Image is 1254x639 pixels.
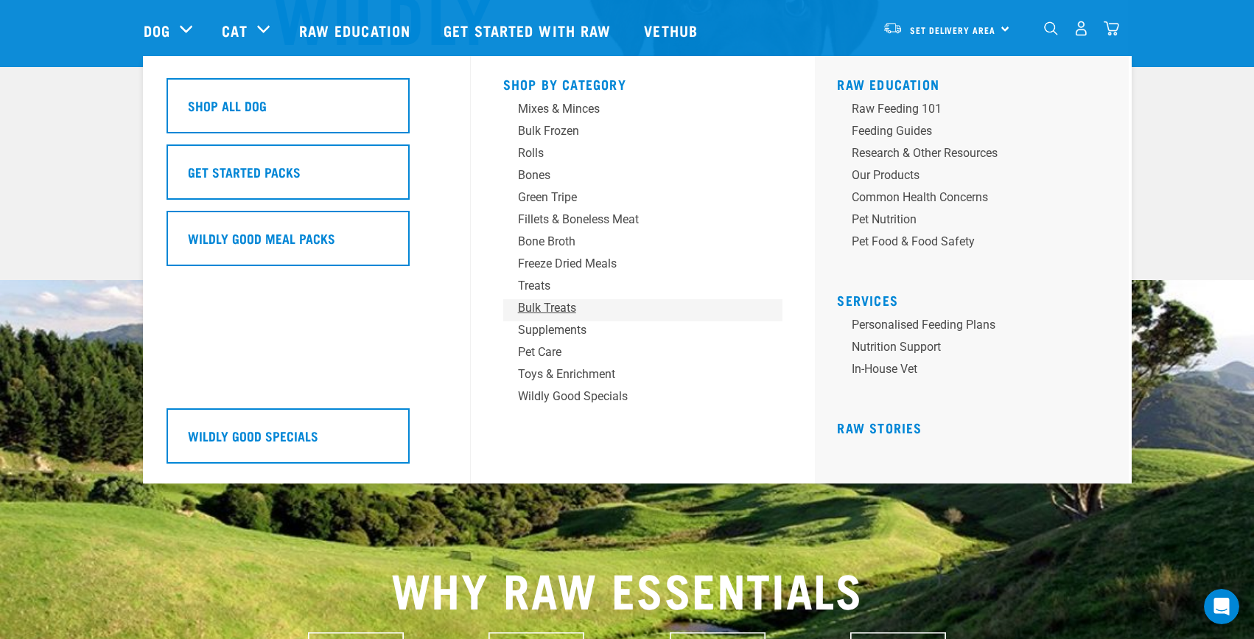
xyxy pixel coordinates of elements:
a: Nutrition Support [837,338,1117,360]
a: Pet Care [503,343,783,366]
a: Raw Stories [837,424,922,431]
div: Freeze Dried Meals [518,255,748,273]
a: Cat [222,19,247,41]
div: Bulk Treats [518,299,748,317]
img: home-icon-1@2x.png [1044,21,1058,35]
div: Pet Food & Food Safety [852,233,1082,251]
a: Raw Education [837,80,939,88]
div: Research & Other Resources [852,144,1082,162]
a: Pet Food & Food Safety [837,233,1117,255]
a: Bulk Treats [503,299,783,321]
a: Pet Nutrition [837,211,1117,233]
a: Common Health Concerns [837,189,1117,211]
a: Get started with Raw [429,1,629,60]
a: Freeze Dried Meals [503,255,783,277]
div: Rolls [518,144,748,162]
div: Pet Nutrition [852,211,1082,228]
h5: Wildly Good Meal Packs [188,228,335,248]
a: Raw Feeding 101 [837,100,1117,122]
iframe: Intercom live chat [1204,589,1239,624]
a: Wildly Good Specials [167,408,446,475]
div: Pet Care [518,343,748,361]
a: Raw Education [284,1,429,60]
a: Shop All Dog [167,78,446,144]
div: Treats [518,277,748,295]
a: Bone Broth [503,233,783,255]
div: Feeding Guides [852,122,1082,140]
a: Research & Other Resources [837,144,1117,167]
h5: Shop By Category [503,77,783,88]
h5: Shop All Dog [188,96,267,115]
a: Bulk Frozen [503,122,783,144]
a: Our Products [837,167,1117,189]
img: van-moving.png [883,21,903,35]
div: Bone Broth [518,233,748,251]
a: Supplements [503,321,783,343]
a: Wildly Good Specials [503,388,783,410]
a: Vethub [629,1,716,60]
h5: Get Started Packs [188,162,301,181]
a: Treats [503,277,783,299]
h2: WHY RAW ESSENTIALS [144,562,1110,615]
img: home-icon@2x.png [1104,21,1119,36]
div: Bulk Frozen [518,122,748,140]
h5: Wildly Good Specials [188,426,318,445]
a: Green Tripe [503,189,783,211]
div: Green Tripe [518,189,748,206]
a: Rolls [503,144,783,167]
a: Get Started Packs [167,144,446,211]
div: Raw Feeding 101 [852,100,1082,118]
div: Supplements [518,321,748,339]
img: user.png [1073,21,1089,36]
div: Our Products [852,167,1082,184]
span: Set Delivery Area [910,27,995,32]
a: Mixes & Minces [503,100,783,122]
a: Fillets & Boneless Meat [503,211,783,233]
a: Personalised Feeding Plans [837,316,1117,338]
div: Common Health Concerns [852,189,1082,206]
a: Toys & Enrichment [503,366,783,388]
a: In-house vet [837,360,1117,383]
a: Wildly Good Meal Packs [167,211,446,277]
div: Wildly Good Specials [518,388,748,405]
div: Bones [518,167,748,184]
div: Fillets & Boneless Meat [518,211,748,228]
div: Toys & Enrichment [518,366,748,383]
a: Dog [144,19,170,41]
a: Bones [503,167,783,189]
h5: Services [837,293,1117,304]
a: Feeding Guides [837,122,1117,144]
div: Mixes & Minces [518,100,748,118]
